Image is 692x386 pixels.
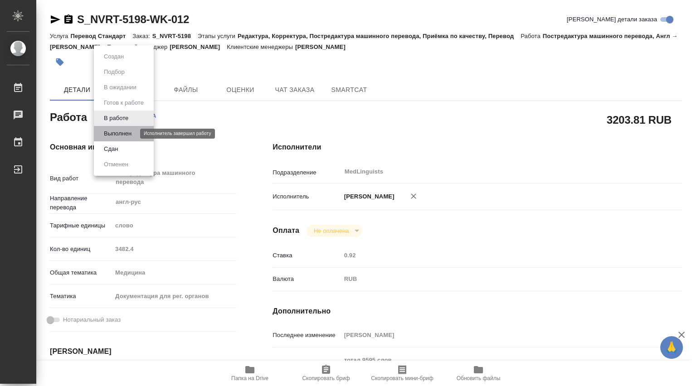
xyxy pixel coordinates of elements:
button: Создан [101,52,127,62]
button: Сдан [101,144,121,154]
button: Готов к работе [101,98,146,108]
button: Подбор [101,67,127,77]
button: В ожидании [101,82,139,92]
button: Выполнен [101,129,134,139]
button: В работе [101,113,131,123]
button: Отменен [101,159,131,169]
